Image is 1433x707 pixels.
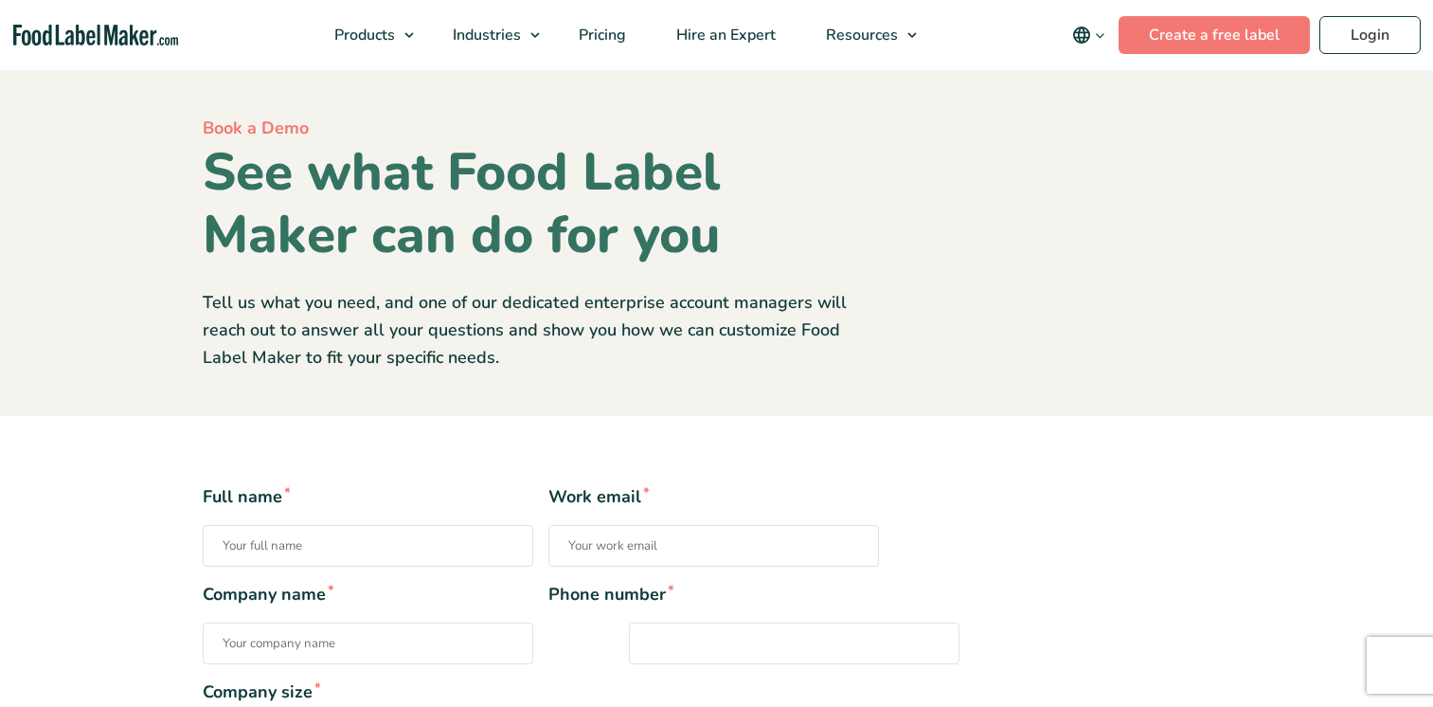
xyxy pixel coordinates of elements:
input: Work email* [548,525,879,567]
span: Industries [447,25,523,45]
a: Login [1319,16,1421,54]
input: Company name* [203,623,533,664]
span: Resources [820,25,900,45]
span: Phone number [548,582,879,607]
h1: See what Food Label Maker can do for you [203,141,879,266]
input: Full name* [203,525,533,567]
p: Tell us what you need, and one of our dedicated enterprise account managers will reach out to ans... [203,289,879,371]
span: Hire an Expert [671,25,778,45]
span: Pricing [573,25,628,45]
input: Phone number* [629,623,959,664]
span: Work email [548,484,879,510]
span: Company name [203,582,533,607]
span: Book a Demo [203,117,309,139]
span: Full name [203,484,533,510]
span: Company size [203,680,879,705]
span: Products [329,25,397,45]
a: Create a free label [1119,16,1310,54]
